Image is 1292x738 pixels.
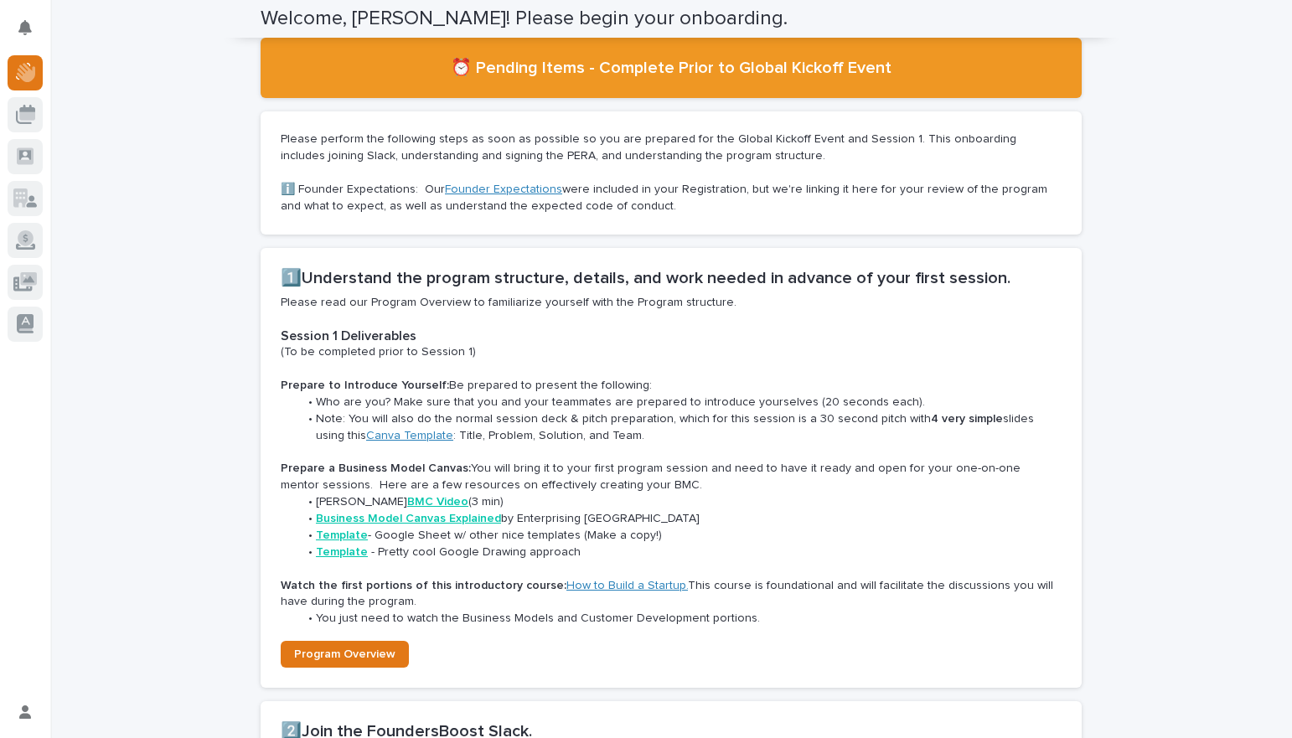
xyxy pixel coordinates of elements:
[281,344,1062,361] p: (To be completed prior to Session 1)
[281,580,566,591] strong: Watch the first portions of this introductory course:
[316,546,368,558] a: Template
[366,430,453,441] a: Canva Template
[281,182,1062,215] p: ℹ️ Founder Expectations: Our were included in your Registration, but we're linking it here for yo...
[298,528,1062,544] li: - Google Sheet w/ other nice templates (Make a copy!)
[451,58,891,78] h2: ⏰ Pending Items - Complete Prior to Global Kickoff Event
[298,544,1062,561] li: - Pretty cool Google Drawing approach
[298,494,1062,511] li: [PERSON_NAME] (3 min)
[566,580,688,591] a: How to Build a Startup.
[281,641,409,668] a: Program Overview
[294,648,395,660] span: Program Overview
[8,10,43,45] button: Notifications
[281,268,1062,288] h2: 1️⃣Understand the program structure, details, and work needed in advance of your first session.
[281,329,416,343] strong: Session 1 Deliverables
[298,611,1062,627] li: You just need to watch the Business Models and Customer Development portions.
[407,496,468,508] a: BMC Video
[298,395,1062,411] li: Who are you? Make sure that you and your teammates are prepared to introduce yourselves (20 secon...
[281,378,1062,395] p: Be prepared to present the following:
[445,183,562,195] a: Founder Expectations
[261,7,788,31] h2: Welcome, [PERSON_NAME]! Please begin your onboarding.
[316,513,501,524] a: Business Model Canvas Explained
[298,511,1062,528] li: by Enterprising [GEOGRAPHIC_DATA]
[316,529,368,541] a: Template
[281,578,1062,612] p: This course is foundational and will facilitate the discussions you will have during the program.
[21,20,43,47] div: Notifications
[281,462,471,474] strong: Prepare a Business Model Canvas:
[298,411,1062,445] li: Note: You will also do the normal session deck & pitch preparation, which for this session is a 3...
[281,132,1062,165] p: Please perform the following steps as soon as possible so you are prepared for the Global Kickoff...
[931,413,1003,425] strong: 4 very simple
[281,461,1062,494] p: You will bring it to your first program session and need to have it ready and open for your one-o...
[281,379,449,391] strong: Prepare to Introduce Yourself:
[281,295,1062,312] p: Please read our Program Overview to familiarize yourself with the Program structure.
